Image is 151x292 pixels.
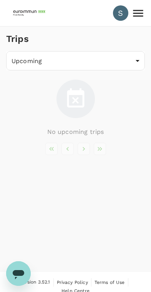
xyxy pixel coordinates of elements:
div: S [113,5,128,21]
img: EUROIMMUN (South East Asia) Pte. Ltd. [12,5,48,22]
iframe: Button to launch messaging window [6,261,31,286]
span: Privacy Policy [57,280,88,285]
nav: pagination navigation [43,143,108,155]
h1: Trips [6,27,29,51]
span: Terms of Use [95,280,125,285]
a: Privacy Policy [57,278,88,287]
p: No upcoming trips [47,127,104,137]
a: Terms of Use [95,278,125,287]
span: Version 3.52.1 [20,279,50,286]
div: Upcoming [6,51,145,70]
